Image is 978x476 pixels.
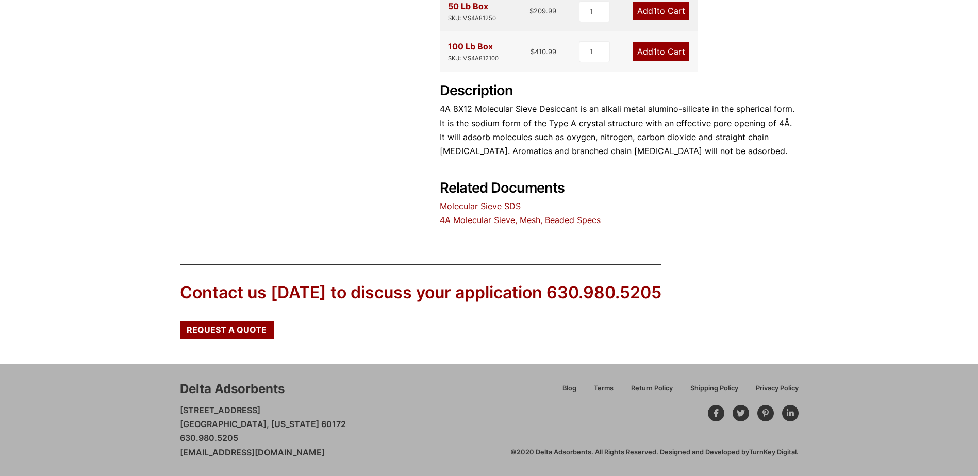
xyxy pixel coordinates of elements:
[529,7,556,15] bdi: 209.99
[180,403,346,460] p: [STREET_ADDRESS] [GEOGRAPHIC_DATA], [US_STATE] 60172 630.980.5205
[529,7,534,15] span: $
[180,447,325,457] a: [EMAIL_ADDRESS][DOMAIN_NAME]
[440,215,601,225] a: 4A Molecular Sieve, Mesh, Beaded Specs
[510,448,799,457] div: ©2020 Delta Adsorbents. All Rights Reserved. Designed and Developed by .
[690,385,738,392] span: Shipping Policy
[180,380,285,398] div: Delta Adsorbents
[554,383,585,401] a: Blog
[633,2,689,20] a: Add1to Cart
[440,82,799,99] h2: Description
[440,102,799,158] p: 4A 8X12 Molecular Sieve Desiccant is an alkali metal alumino-silicate in the spherical form. It i...
[180,281,661,304] div: Contact us [DATE] to discuss your application 630.980.5205
[531,47,556,56] bdi: 410.99
[653,46,657,57] span: 1
[747,383,799,401] a: Privacy Policy
[594,385,614,392] span: Terms
[622,383,682,401] a: Return Policy
[756,385,799,392] span: Privacy Policy
[448,40,499,63] div: 100 Lb Box
[448,13,496,23] div: SKU: MS4A81250
[585,383,622,401] a: Terms
[440,201,521,211] a: Molecular Sieve SDS
[187,326,267,334] span: Request a Quote
[653,6,657,16] span: 1
[531,47,535,56] span: $
[180,321,274,338] a: Request a Quote
[633,42,689,61] a: Add1to Cart
[682,383,747,401] a: Shipping Policy
[631,385,673,392] span: Return Policy
[562,385,576,392] span: Blog
[749,448,797,456] a: TurnKey Digital
[448,54,499,63] div: SKU: MS4A812100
